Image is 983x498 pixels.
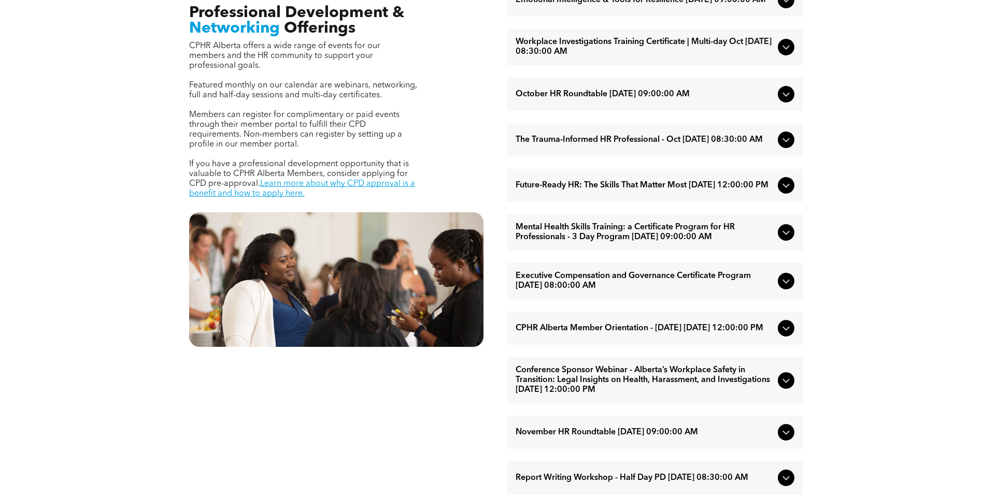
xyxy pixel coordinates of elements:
[189,160,409,188] span: If you have a professional development opportunity that is valuable to CPHR Alberta Members, cons...
[516,90,774,99] span: October HR Roundtable [DATE] 09:00:00 AM
[189,42,380,70] span: CPHR Alberta offers a wide range of events for our members and the HR community to support your p...
[189,180,415,198] a: Learn more about why CPD approval is a benefit and how to apply here.
[189,5,404,21] span: Professional Development &
[284,21,355,36] span: Offerings
[189,111,402,149] span: Members can register for complimentary or paid events through their member portal to fulfill thei...
[516,271,774,291] span: Executive Compensation and Governance Certificate Program [DATE] 08:00:00 AM
[516,181,774,191] span: Future-Ready HR: The Skills That Matter Most [DATE] 12:00:00 PM
[189,21,280,36] span: Networking
[516,365,774,395] span: Conference Sponsor Webinar - Alberta’s Workplace Safety in Transition: Legal Insights on Health, ...
[516,37,774,57] span: Workplace Investigations Training Certificate | Multi-day Oct [DATE] 08:30:00 AM
[516,428,774,437] span: November HR Roundtable [DATE] 09:00:00 AM
[516,135,774,145] span: The Trauma-Informed HR Professional - Oct [DATE] 08:30:00 AM
[516,324,774,333] span: CPHR Alberta Member Orientation - [DATE] [DATE] 12:00:00 PM
[516,473,774,483] span: Report Writing Workshop - Half Day PD [DATE] 08:30:00 AM
[189,81,417,99] span: Featured monthly on our calendar are webinars, networking, full and half-day sessions and multi-d...
[516,223,774,242] span: Mental Health Skills Training: a Certificate Program for HR Professionals - 3 Day Program [DATE] ...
